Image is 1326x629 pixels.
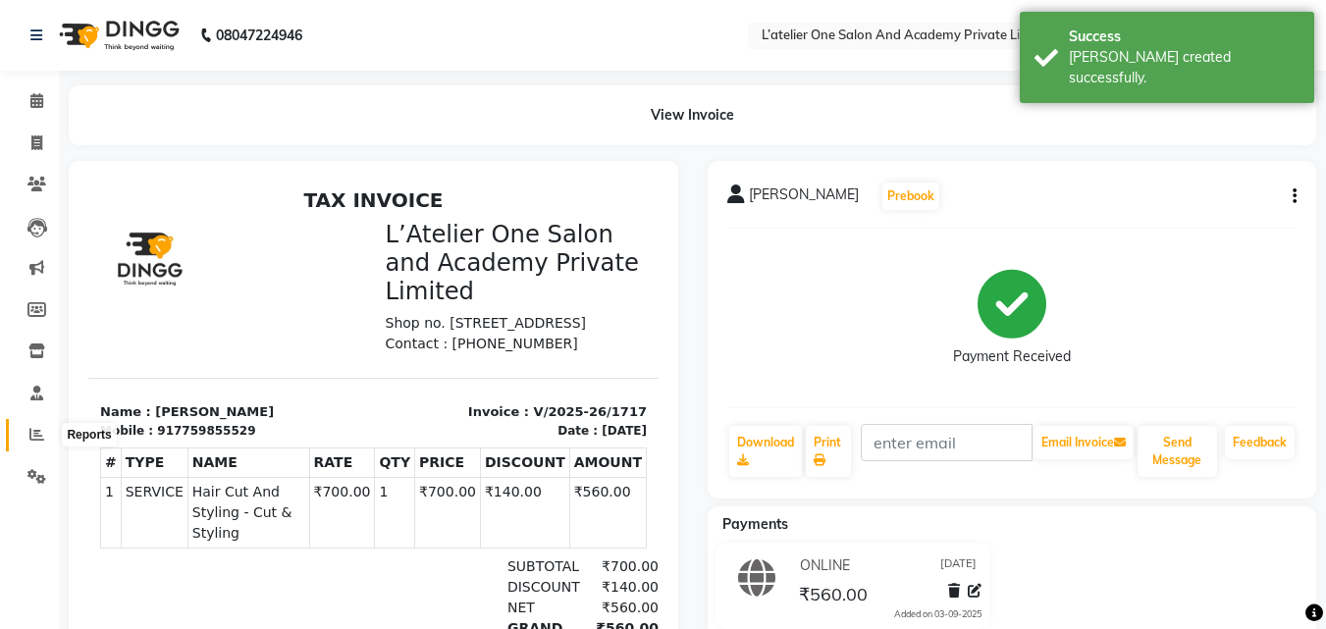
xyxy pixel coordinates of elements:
p: Contact : [PHONE_NUMBER] [297,153,559,174]
div: NET [407,417,489,438]
p: Invoice : V/2025-26/1717 [297,222,559,241]
div: 917759855529 [69,241,167,259]
h3: L’Atelier One Salon and Academy Private Limited [297,39,559,125]
p: Shop no. [STREET_ADDRESS] [297,132,559,153]
a: Feedback [1225,426,1295,459]
button: Prebook [882,183,939,210]
button: Email Invoice [1034,426,1134,459]
span: Hair Cut And Styling - Cut & Styling [104,301,217,363]
div: Paid [407,479,489,499]
div: Success [1069,26,1299,47]
div: Reports [62,423,116,446]
div: Added on 03-09-2025 [894,607,981,621]
span: [DATE] [940,555,977,576]
td: 1 [13,296,33,367]
span: [PERSON_NAME] [749,184,859,212]
button: Send Message [1138,426,1217,477]
th: # [13,267,33,296]
a: Print [806,426,851,477]
td: ₹700.00 [327,296,393,367]
div: Mobile : [12,241,65,259]
th: NAME [99,267,221,296]
p: Name : [PERSON_NAME] [12,222,274,241]
h2: TAX INVOICE [12,8,558,31]
div: [DATE] [513,241,558,259]
div: ₹560.00 [489,479,570,499]
td: ₹700.00 [221,296,287,367]
div: Date : [469,241,509,259]
div: GRAND TOTAL [407,438,489,479]
th: QTY [287,267,327,296]
p: Please visit again ! [12,523,558,541]
div: ₹140.00 [489,396,570,417]
span: ONLINE [800,555,850,576]
div: ₹560.00 [489,417,570,438]
a: Download [729,426,802,477]
img: logo [50,8,185,63]
td: 1 [287,296,327,367]
td: ₹140.00 [392,296,481,367]
div: SUBTOTAL [407,376,489,396]
div: Generated By : at [DATE] [12,549,558,566]
span: ₹560.00 [799,583,868,610]
div: View Invoice [69,85,1316,145]
input: enter email [861,424,1033,461]
span: Admin [281,550,324,564]
td: SERVICE [32,296,99,367]
th: RATE [221,267,287,296]
span: Payments [722,515,788,533]
div: DISCOUNT [407,396,489,417]
td: ₹560.00 [481,296,557,367]
div: Payment Received [953,346,1071,367]
b: 08047224946 [216,8,302,63]
th: PRICE [327,267,393,296]
div: ₹560.00 [489,438,570,479]
th: DISCOUNT [392,267,481,296]
div: Bill created successfully. [1069,47,1299,88]
th: TYPE [32,267,99,296]
div: ₹700.00 [489,376,570,396]
th: AMOUNT [481,267,557,296]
